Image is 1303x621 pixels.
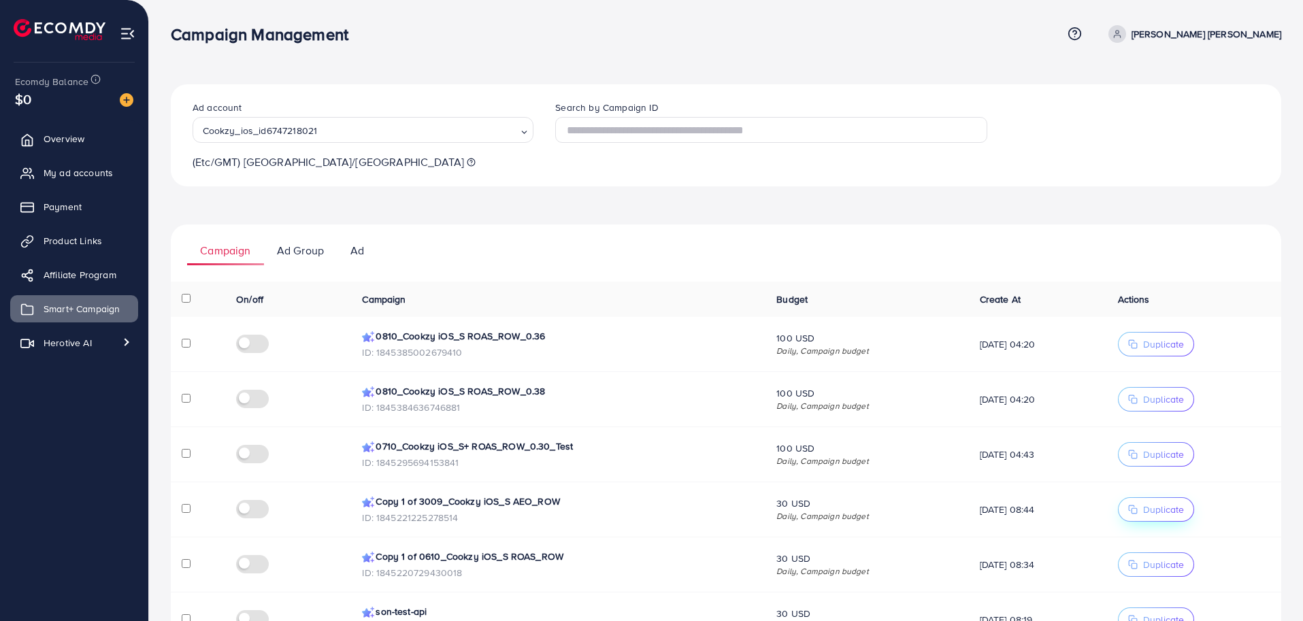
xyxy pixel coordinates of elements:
[362,441,374,454] img: campaign smart+
[362,509,755,526] p: ID: 1845221225278514
[776,441,957,455] span: 100 USD
[980,558,1096,571] span: [DATE] 08:34
[44,200,82,214] span: Payment
[776,292,808,306] span: Budget
[362,565,755,581] p: ID: 1845220729430018
[776,386,957,400] span: 100 USD
[1118,552,1194,577] button: Duplicate
[776,565,957,577] span: Daily, Campaign budget
[171,24,359,44] h3: Campaign Management
[236,292,263,306] span: On/off
[980,448,1096,461] span: [DATE] 04:43
[15,89,31,109] span: $0
[776,331,957,345] span: 100 USD
[277,242,324,258] p: Ad Group
[44,234,102,248] span: Product Links
[362,493,755,509] p: Copy 1 of 3009_Cookzy iOS_S AEO_ROW
[1143,558,1184,571] span: Duplicate
[362,328,755,344] p: 0810_Cookzy iOS_S ROAS_ROW_0.36
[776,607,957,620] span: 30 USD
[980,392,1096,406] span: [DATE] 04:20
[362,607,374,619] img: campaign smart+
[362,548,755,565] p: Copy 1 of 0610_Cookzy iOS_S ROAS_ROW
[776,455,957,467] span: Daily, Campaign budget
[1143,337,1184,351] span: Duplicate
[1118,442,1194,467] button: Duplicate
[776,345,957,356] span: Daily, Campaign budget
[1143,448,1184,461] span: Duplicate
[1143,392,1184,406] span: Duplicate
[362,386,374,399] img: campaign smart+
[1118,497,1194,522] button: Duplicate
[193,154,533,170] p: (Etc/GMT) [GEOGRAPHIC_DATA]/[GEOGRAPHIC_DATA]
[362,292,406,306] span: Campaign
[10,193,138,220] a: Payment
[44,132,84,146] span: Overview
[362,383,755,399] p: 0810_Cookzy iOS_S ROAS_ROW_0.38
[44,268,116,282] span: Affiliate Program
[10,329,138,356] a: Herotive AI
[1245,560,1293,611] iframe: Chat
[776,497,957,510] span: 30 USD
[193,117,533,143] div: Search for option
[362,552,374,564] img: campaign smart+
[980,292,1021,306] span: Create At
[44,302,120,316] span: Smart+ Campaign
[10,125,138,152] a: Overview
[1132,26,1281,42] p: [PERSON_NAME] [PERSON_NAME]
[362,438,755,454] p: 0710_Cookzy iOS_S+ ROAS_ROW_0.30_Test
[350,242,364,258] p: Ad
[362,454,755,471] p: ID: 1845295694153841
[15,75,88,88] span: Ecomdy Balance
[776,510,957,522] span: Daily, Campaign budget
[1103,25,1281,43] a: [PERSON_NAME] [PERSON_NAME]
[193,101,242,114] label: Ad account
[362,603,755,620] p: son-test-api
[1118,332,1194,356] button: Duplicate
[980,337,1096,351] span: [DATE] 04:20
[362,497,374,509] img: campaign smart+
[120,93,133,107] img: image
[10,261,138,288] a: Affiliate Program
[776,552,957,565] span: 30 USD
[10,159,138,186] a: My ad accounts
[362,331,374,343] img: campaign smart+
[1143,503,1184,516] span: Duplicate
[776,400,957,412] span: Daily, Campaign budget
[200,122,320,139] span: Cookzy_ios_id6747218021
[10,227,138,254] a: Product Links
[321,121,517,139] input: Search for option
[200,242,250,258] p: Campaign
[10,295,138,322] a: Smart+ Campaign
[44,166,113,180] span: My ad accounts
[555,101,658,114] label: Search by Campaign ID
[362,399,755,416] p: ID: 1845384636746881
[120,26,135,41] img: menu
[362,344,755,360] p: ID: 1845385002679410
[44,336,92,350] span: Herotive AI
[1118,292,1150,306] span: Actions
[980,503,1096,516] span: [DATE] 08:44
[1118,387,1194,412] button: Duplicate
[14,19,105,40] img: logo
